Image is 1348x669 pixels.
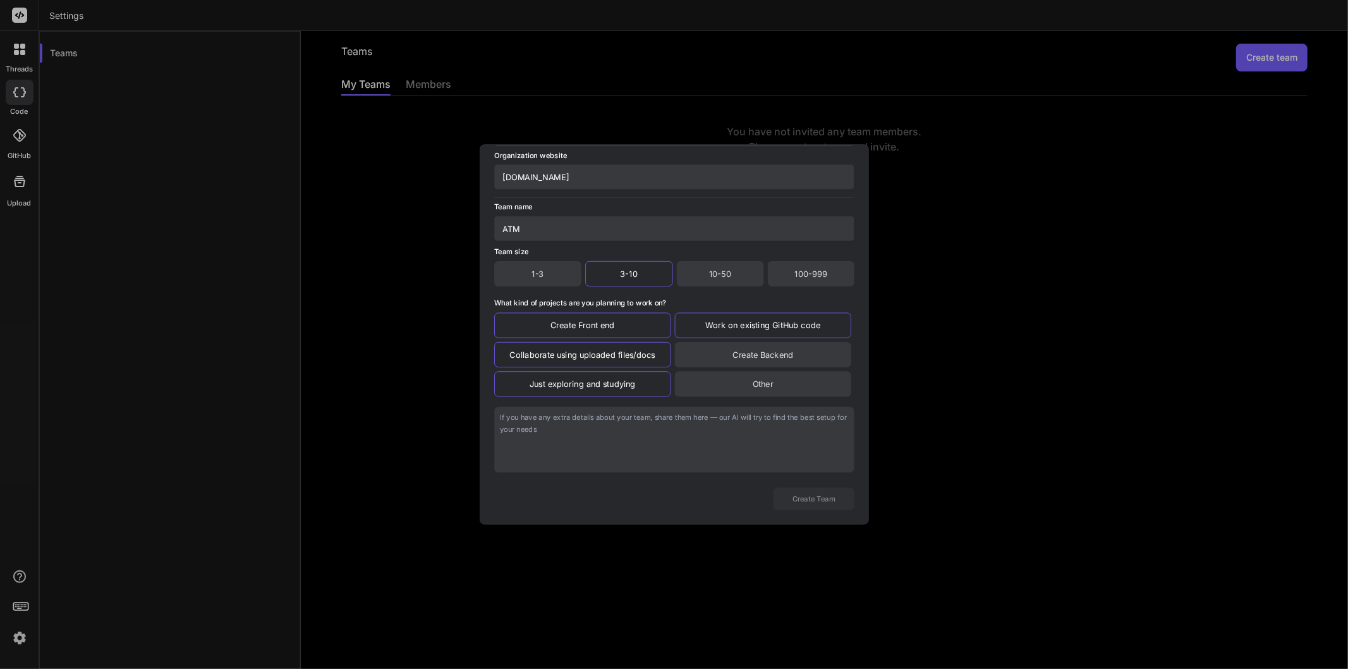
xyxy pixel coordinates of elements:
[494,150,567,164] label: Organization website
[494,371,671,396] div: Just exploring and studying
[494,216,854,241] input: e.g. Marketing Team, Sales Team, Client 1 team
[674,371,851,396] div: Other
[494,313,671,338] div: Create Front end
[677,261,763,286] div: 10-50
[494,247,528,256] label: Team size
[674,313,851,338] div: Work on existing GitHub code
[773,488,854,510] button: Create Team
[494,342,671,367] div: Collaborate using uploaded files/docs
[585,261,672,286] div: 3-10
[674,342,851,367] div: Create Backend
[494,202,533,216] label: Team name
[494,121,854,146] input: Enter organization name
[767,261,854,286] div: 100-999
[494,298,666,307] label: What kind of projects are you planning to work on?
[494,164,854,189] input: Enter Organization website
[494,261,581,286] div: 1-3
